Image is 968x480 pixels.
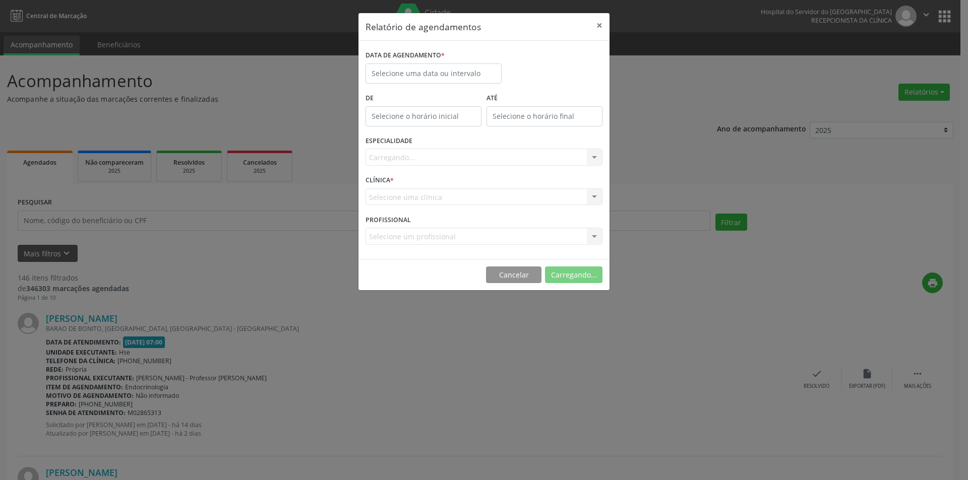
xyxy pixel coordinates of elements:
[366,63,502,84] input: Selecione uma data ou intervalo
[487,91,602,106] label: ATÉ
[366,20,481,33] h5: Relatório de agendamentos
[589,13,610,38] button: Close
[366,133,412,149] label: ESPECIALIDADE
[487,106,602,126] input: Selecione o horário final
[366,91,481,106] label: De
[366,48,445,63] label: DATA DE AGENDAMENTO
[366,173,394,188] label: CLÍNICA
[366,106,481,126] input: Selecione o horário inicial
[486,266,541,284] button: Cancelar
[366,212,411,228] label: PROFISSIONAL
[545,266,602,284] button: Carregando...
